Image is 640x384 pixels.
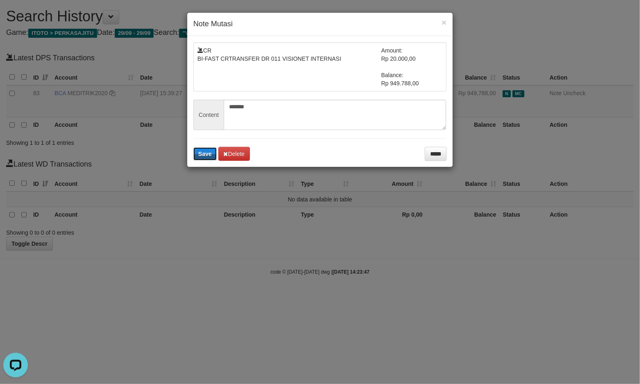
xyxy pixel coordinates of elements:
[193,147,217,160] button: Save
[193,19,447,30] h4: Note Mutasi
[224,151,245,157] span: Delete
[218,147,250,161] button: Delete
[193,100,224,130] span: Content
[381,46,443,87] td: Amount: Rp 20.000,00 Balance: Rp 949.788,00
[3,3,28,28] button: Open LiveChat chat widget
[198,151,212,157] span: Save
[442,18,447,27] button: ×
[197,46,381,87] td: CR BI-FAST CRTRANSFER DR 011 VISIONET INTERNASI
